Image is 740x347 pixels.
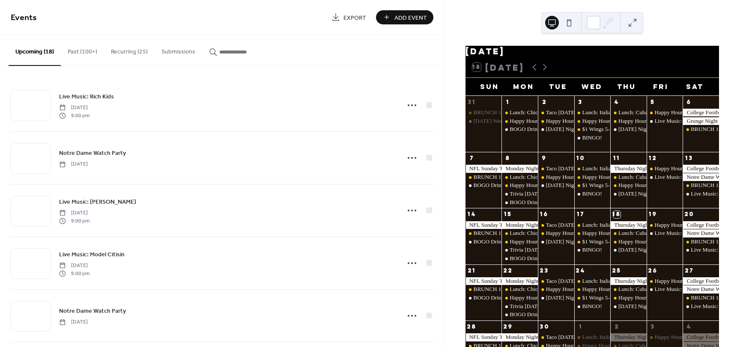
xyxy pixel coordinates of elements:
[647,277,683,285] div: Happy Hour
[538,117,574,125] div: Happy Hour
[465,277,502,285] div: NFL Sunday Ticket
[541,267,548,274] div: 23
[59,197,136,207] a: Live Music: [PERSON_NAME]
[541,78,575,95] div: Tue
[474,181,537,189] div: BOGO Drinks! 9 PM-Close
[538,229,574,237] div: Happy Hour
[343,13,366,22] span: Export
[582,285,610,293] div: Happy Hour
[501,173,538,181] div: Lunch: Chicken Parmesan Hero
[647,173,683,181] div: Live Music: Jake Hair Band
[649,98,656,106] div: 5
[501,311,538,318] div: BOGO Drinks! 9 PM-Close
[618,229,674,237] div: Lunch: Cuban Sandwich
[577,267,584,274] div: 24
[504,323,512,331] div: 29
[376,10,433,24] button: Add Event
[501,199,538,206] div: BOGO Drinks! 9 PM-Close
[655,165,683,172] div: Happy Hour
[649,211,656,218] div: 19
[465,333,502,341] div: NFL Sunday Ticket
[574,173,611,181] div: Happy Hour
[647,221,683,229] div: Happy Hour
[474,117,592,125] div: [DATE] Weekend Party feat. Live Music: Rich Kids
[686,211,693,218] div: 20
[510,199,573,206] div: BOGO Drinks! 9 PM-Close
[59,92,114,101] a: Live Music: Rich Kids
[59,92,114,101] span: Live Music: Rich Kids
[618,181,647,189] div: Happy Hour
[574,221,611,229] div: Lunch: Italian Sandwich
[610,246,647,254] div: Thursday Night Karaoke Hosted by Steve Smith
[574,181,611,189] div: $1 Wings 5-10PM
[610,221,647,229] div: Thursday Night Football
[465,181,502,189] div: BOGO Drinks! 9 PM-Close
[510,117,538,125] div: Happy Hour
[501,165,538,172] div: Monday Night Football
[501,229,538,237] div: Lunch: Chicken Parmesan Hero
[501,294,538,302] div: Happy Hour
[613,267,621,274] div: 25
[538,173,574,181] div: Happy Hour
[683,277,719,285] div: College Football
[465,294,502,302] div: BOGO Drinks! 9 PM-Close
[582,181,624,189] div: $1 Wings 5-10PM
[538,238,574,246] div: Tuesday Night Karaoke Hosted by Steve Smith
[501,125,538,133] div: BOGO Drinks! 9 PM-Close
[510,238,538,246] div: Happy Hour
[501,238,538,246] div: Happy Hour
[504,98,512,106] div: 1
[465,109,502,116] div: BRUNCH 11AM-2PM
[501,181,538,189] div: Happy Hour
[474,285,526,293] div: BRUNCH 11AM-2PM
[683,246,719,254] div: Live Music: Matty Jollie
[655,221,683,229] div: Happy Hour
[647,117,683,125] div: Live Music: Back Country Boys
[574,190,611,198] div: BINGO!
[575,78,609,95] div: Wed
[501,190,538,198] div: Trivia Monday
[59,262,90,270] span: [DATE]
[510,125,573,133] div: BOGO Drinks! 9 PM-Close
[574,285,611,293] div: Happy Hour
[610,109,647,116] div: Lunch: Cuban Sandwich
[538,294,574,302] div: Tuesday Night Karaoke Hosted by Steve Smith
[474,294,537,302] div: BOGO Drinks! 9 PM-Close
[546,165,576,172] div: Taco [DATE]
[610,294,647,302] div: Happy Hour
[655,109,683,116] div: Happy Hour
[504,155,512,162] div: 8
[59,250,125,259] span: Live Music: Model Citisin
[683,229,719,237] div: Notre Dame Watch Party
[610,303,647,310] div: Thursday Night Karaoke Hosted by Steve Smith
[501,117,538,125] div: Happy Hour
[468,323,475,331] div: 28
[538,285,574,293] div: Happy Hour
[546,238,670,246] div: [DATE] Night Karaoke Hosted by [PERSON_NAME]
[510,246,543,254] div: Trivia [DATE]
[582,238,624,246] div: $1 Wings 5-10PM
[59,306,126,316] a: Notre Dame Watch Party
[465,285,502,293] div: BRUNCH 11AM-2PM
[11,9,37,26] span: Events
[613,323,621,331] div: 2
[655,117,728,125] div: Live Music: Back Country Boys
[683,109,719,116] div: College Football
[574,303,611,310] div: BINGO!
[582,125,624,133] div: $1 Wings 5-10PM
[683,238,719,246] div: BRUNCH 11AM-2PM
[474,229,526,237] div: BRUNCH 11AM-2PM
[683,303,719,310] div: Live Music: Austin James
[507,78,541,95] div: Mon
[609,78,644,95] div: Thu
[683,165,719,172] div: College Football
[510,173,582,181] div: Lunch: Chicken Parmesan Hero
[546,277,576,285] div: Taco [DATE]
[618,173,674,181] div: Lunch: Cuban Sandwich
[582,165,638,172] div: Lunch: Italian Sandwich
[468,211,475,218] div: 14
[504,267,512,274] div: 22
[577,211,584,218] div: 17
[59,149,126,158] span: Notre Dame Watch Party
[610,190,647,198] div: Thursday Night Karaoke Hosted by Steve Smith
